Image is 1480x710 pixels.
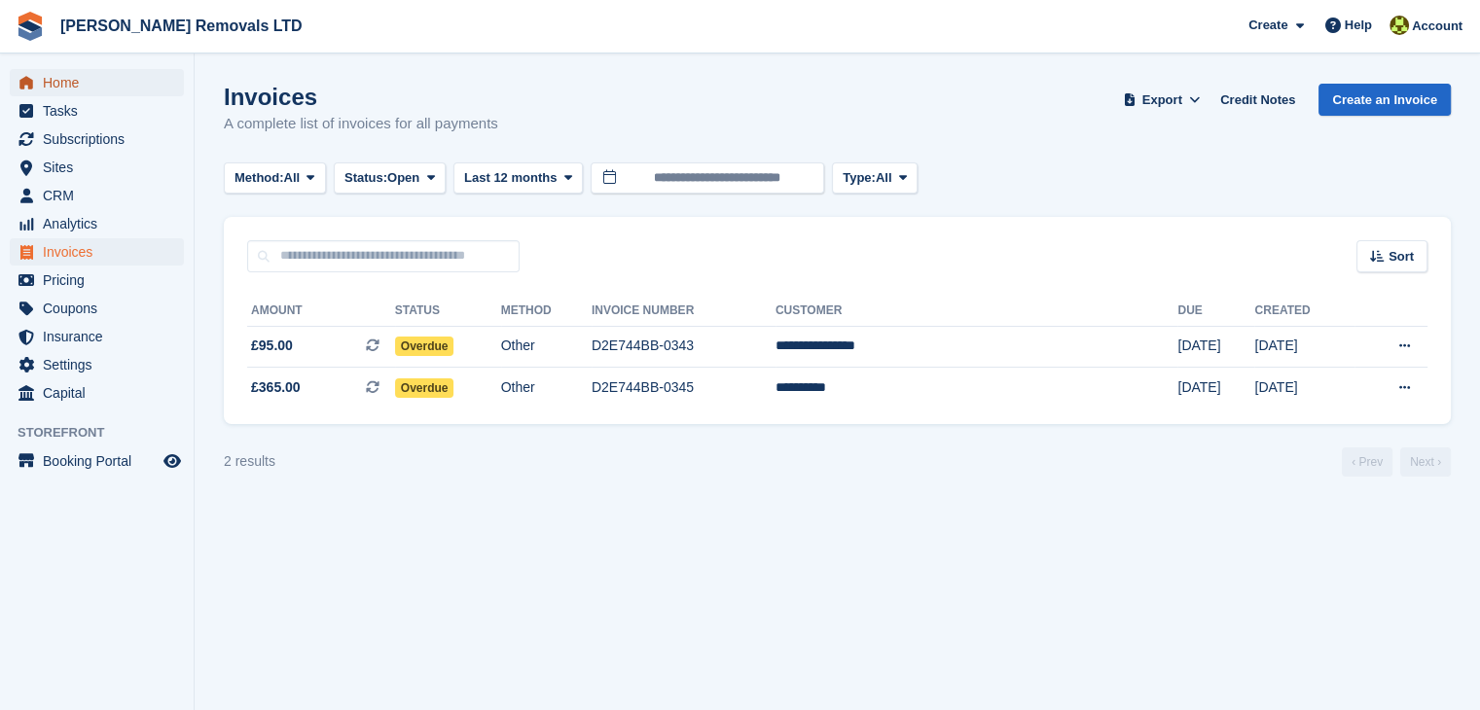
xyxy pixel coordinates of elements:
td: [DATE] [1254,368,1354,408]
button: Method: All [224,162,326,195]
th: Customer [776,296,1178,327]
span: Export [1142,90,1182,110]
th: Created [1254,296,1354,327]
span: Home [43,69,160,96]
td: Other [501,368,592,408]
td: D2E744BB-0343 [592,326,776,368]
a: Preview store [161,449,184,473]
span: Create [1248,16,1287,35]
span: All [284,168,301,188]
span: Status: [344,168,387,188]
a: Previous [1342,447,1392,477]
th: Status [395,296,501,327]
button: Export [1119,84,1205,116]
a: [PERSON_NAME] Removals LTD [53,10,310,42]
span: CRM [43,182,160,209]
a: menu [10,295,184,322]
td: [DATE] [1177,326,1254,368]
div: 2 results [224,451,275,472]
a: menu [10,323,184,350]
a: menu [10,379,184,407]
a: menu [10,447,184,475]
span: Type: [843,168,876,188]
span: Sort [1389,247,1414,266]
span: Account [1412,17,1462,36]
span: All [876,168,892,188]
a: menu [10,182,184,209]
span: Overdue [395,378,454,398]
th: Amount [247,296,395,327]
p: A complete list of invoices for all payments [224,113,498,135]
a: menu [10,210,184,237]
span: Method: [235,168,284,188]
td: Other [501,326,592,368]
img: Sean Glenn [1390,16,1409,35]
a: menu [10,266,184,294]
span: Pricing [43,266,160,294]
span: Invoices [43,238,160,266]
span: Help [1345,16,1372,35]
span: Tasks [43,97,160,124]
th: Method [501,296,592,327]
a: Next [1400,447,1451,477]
span: Overdue [395,337,454,356]
span: Coupons [43,295,160,322]
a: menu [10,238,184,266]
button: Status: Open [334,162,446,195]
td: [DATE] [1177,368,1254,408]
a: Create an Invoice [1318,84,1451,116]
span: £95.00 [251,336,293,356]
td: D2E744BB-0345 [592,368,776,408]
img: stora-icon-8386f47178a22dfd0bd8f6a31ec36ba5ce8667c1dd55bd0f319d3a0aa187defe.svg [16,12,45,41]
h1: Invoices [224,84,498,110]
a: Credit Notes [1212,84,1303,116]
td: [DATE] [1254,326,1354,368]
span: Capital [43,379,160,407]
nav: Page [1338,447,1455,477]
button: Type: All [832,162,918,195]
span: Sites [43,154,160,181]
a: menu [10,154,184,181]
span: Storefront [18,423,194,443]
a: menu [10,351,184,378]
a: menu [10,125,184,153]
a: menu [10,69,184,96]
span: Subscriptions [43,125,160,153]
span: £365.00 [251,377,301,398]
th: Invoice Number [592,296,776,327]
span: Booking Portal [43,447,160,475]
th: Due [1177,296,1254,327]
span: Analytics [43,210,160,237]
span: Settings [43,351,160,378]
span: Last 12 months [464,168,557,188]
span: Open [387,168,419,188]
a: menu [10,97,184,124]
span: Insurance [43,323,160,350]
button: Last 12 months [453,162,583,195]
